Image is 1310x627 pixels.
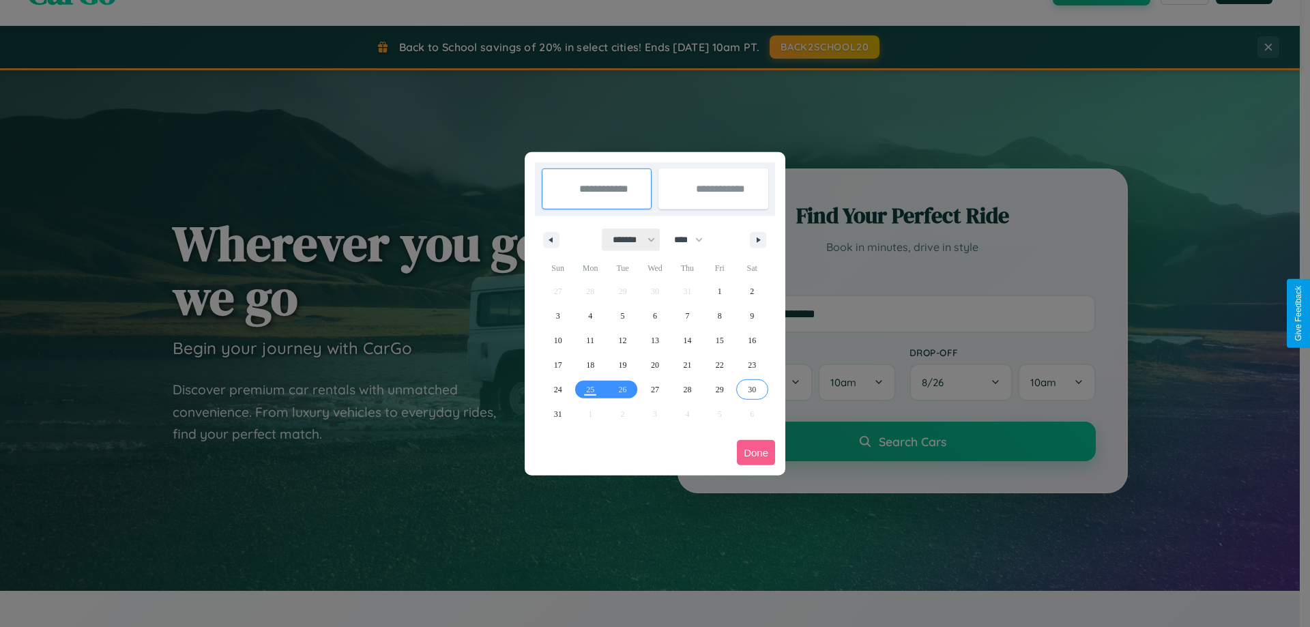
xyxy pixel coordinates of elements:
button: 23 [736,353,768,377]
button: 6 [639,304,671,328]
span: 18 [586,353,594,377]
span: 12 [619,328,627,353]
span: 9 [750,304,754,328]
span: 8 [718,304,722,328]
button: Done [737,440,775,465]
button: 11 [574,328,606,353]
button: 4 [574,304,606,328]
button: 24 [542,377,574,402]
button: 30 [736,377,768,402]
button: 14 [671,328,703,353]
button: 29 [703,377,736,402]
span: 14 [683,328,691,353]
button: 15 [703,328,736,353]
button: 31 [542,402,574,426]
span: 15 [716,328,724,353]
span: 30 [748,377,756,402]
button: 9 [736,304,768,328]
button: 26 [607,377,639,402]
button: 22 [703,353,736,377]
span: 20 [651,353,659,377]
span: 24 [554,377,562,402]
span: 2 [750,279,754,304]
span: 1 [718,279,722,304]
button: 8 [703,304,736,328]
span: 22 [716,353,724,377]
span: Wed [639,257,671,279]
span: 17 [554,353,562,377]
span: 28 [683,377,691,402]
button: 2 [736,279,768,304]
button: 18 [574,353,606,377]
span: 11 [586,328,594,353]
span: 13 [651,328,659,353]
span: 5 [621,304,625,328]
button: 5 [607,304,639,328]
span: Sat [736,257,768,279]
span: 10 [554,328,562,353]
button: 13 [639,328,671,353]
span: 25 [586,377,594,402]
button: 28 [671,377,703,402]
span: 29 [716,377,724,402]
span: Thu [671,257,703,279]
span: 19 [619,353,627,377]
button: 7 [671,304,703,328]
button: 21 [671,353,703,377]
span: Fri [703,257,736,279]
span: 23 [748,353,756,377]
span: 16 [748,328,756,353]
button: 19 [607,353,639,377]
button: 20 [639,353,671,377]
button: 16 [736,328,768,353]
span: 21 [683,353,691,377]
div: Give Feedback [1294,286,1303,341]
button: 12 [607,328,639,353]
button: 25 [574,377,606,402]
span: 27 [651,377,659,402]
span: Mon [574,257,606,279]
span: 4 [588,304,592,328]
span: 6 [653,304,657,328]
button: 1 [703,279,736,304]
span: Tue [607,257,639,279]
button: 3 [542,304,574,328]
span: Sun [542,257,574,279]
span: 3 [556,304,560,328]
button: 17 [542,353,574,377]
button: 10 [542,328,574,353]
button: 27 [639,377,671,402]
span: 26 [619,377,627,402]
span: 7 [685,304,689,328]
span: 31 [554,402,562,426]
